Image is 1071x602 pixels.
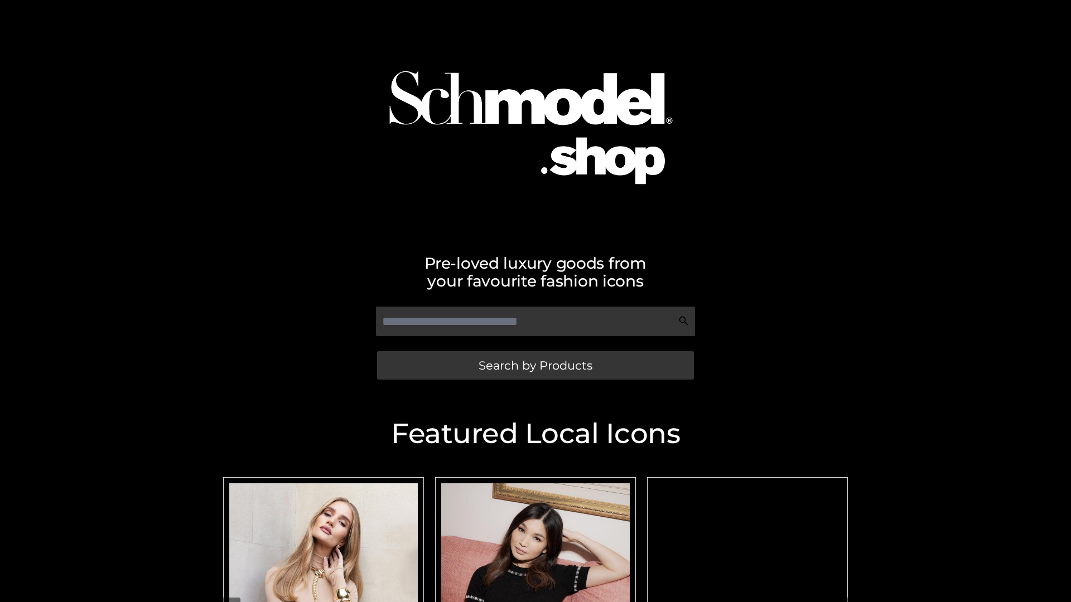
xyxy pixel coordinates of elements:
[678,315,689,327] img: Search Icon
[377,351,694,380] a: Search by Products
[218,254,853,290] h2: Pre-loved luxury goods from your favourite fashion icons
[479,360,592,371] span: Search by Products
[218,420,853,448] h2: Featured Local Icons​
